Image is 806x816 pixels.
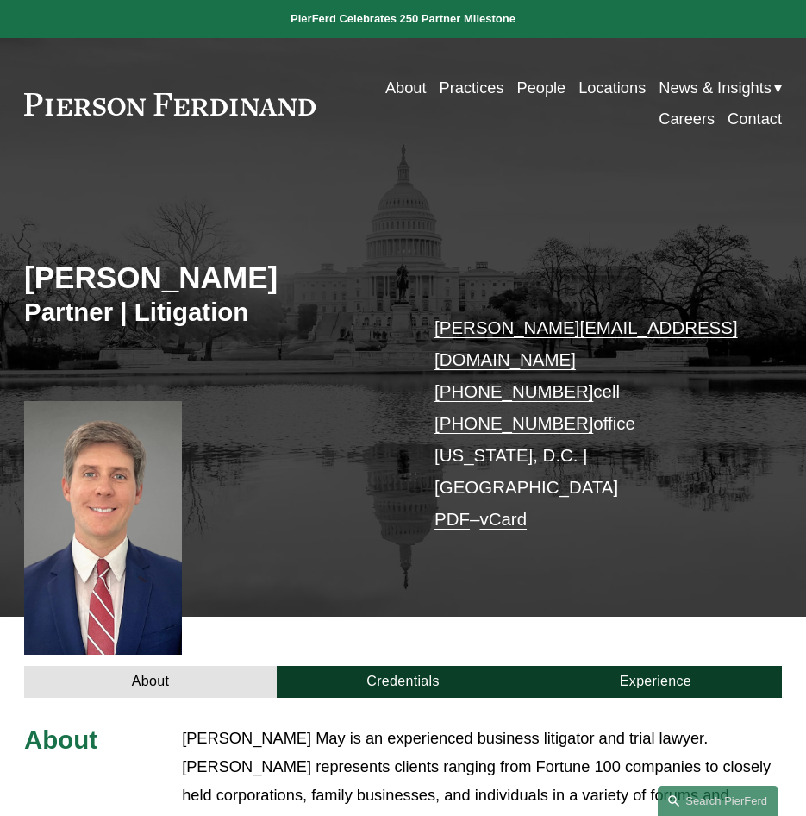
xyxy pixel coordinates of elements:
a: Locations [578,72,646,104]
a: About [385,72,427,104]
a: [PHONE_NUMBER] [434,413,593,433]
a: About [24,666,277,699]
a: Contact [728,104,782,135]
a: Credentials [277,666,529,699]
h3: Partner | Litigation [24,297,403,328]
a: People [516,72,565,104]
a: Search this site [658,786,778,816]
a: folder dropdown [659,72,782,104]
a: Careers [659,104,715,135]
a: [PERSON_NAME][EMAIL_ADDRESS][DOMAIN_NAME] [434,317,737,369]
span: About [24,725,97,754]
a: Experience [529,666,782,699]
a: vCard [479,509,527,529]
span: News & Insights [659,74,772,103]
a: PDF [434,509,470,529]
h2: [PERSON_NAME] [24,260,403,297]
a: [PHONE_NUMBER] [434,381,593,401]
p: cell office [US_STATE], D.C. | [GEOGRAPHIC_DATA] – [434,312,750,535]
a: Practices [440,72,504,104]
